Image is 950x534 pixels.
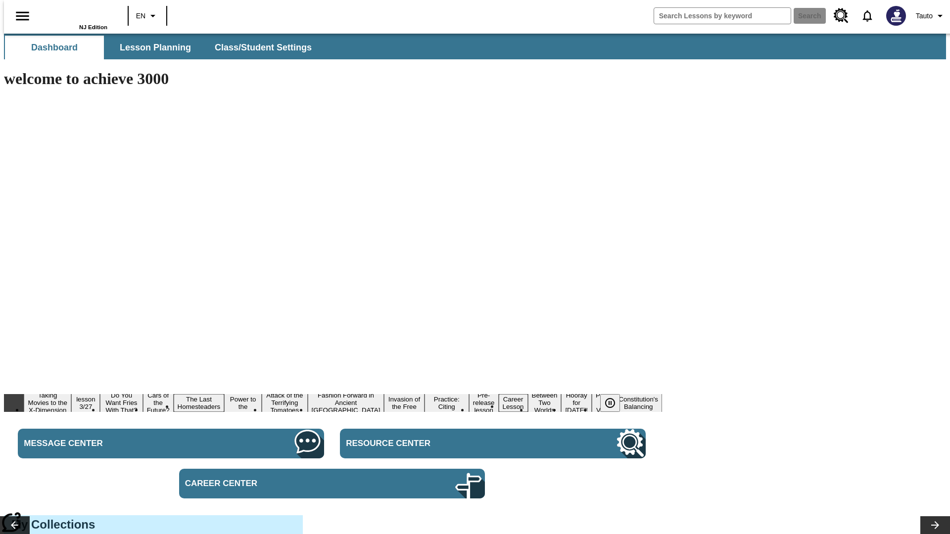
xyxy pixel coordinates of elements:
h1: welcome to achieve 3000 [4,70,662,88]
div: Pause [600,394,630,412]
button: Slide 1 Taking Movies to the X-Dimension [24,390,71,415]
a: Home [43,4,107,24]
button: Language: EN, Select a language [132,7,163,25]
button: Profile/Settings [912,7,950,25]
button: Slide 14 Hooray for Constitution Day! [561,390,592,415]
button: Dashboard [5,36,104,59]
span: Tauto [916,11,933,21]
span: Message Center [24,439,210,448]
span: EN [136,11,145,21]
button: Slide 16 The Constitution's Balancing Act [615,387,662,419]
a: Message Center [18,429,324,458]
button: Select a new avatar [880,3,912,29]
button: Slide 8 Fashion Forward in Ancient Rome [308,390,384,415]
div: Home [43,3,107,30]
button: Pause [600,394,620,412]
button: Slide 13 Between Two Worlds [528,390,562,415]
button: Slide 2 Test lesson 3/27 en [71,387,100,419]
button: Slide 10 Mixed Practice: Citing Evidence [425,387,469,419]
button: Lesson carousel, Next [920,516,950,534]
button: Slide 7 Attack of the Terrifying Tomatoes [262,390,308,415]
a: Career Center [179,469,485,498]
button: Slide 6 Solar Power to the People [224,387,262,419]
input: search field [654,8,791,24]
div: SubNavbar [4,36,321,59]
button: Lesson Planning [106,36,205,59]
button: Slide 9 The Invasion of the Free CD [384,387,424,419]
button: Slide 11 Pre-release lesson [469,390,499,415]
button: Slide 4 Cars of the Future? [143,390,174,415]
button: Slide 15 Point of View [592,390,615,415]
button: Class/Student Settings [207,36,320,59]
a: Resource Center, Will open in new tab [828,2,855,29]
span: Resource Center [346,439,532,448]
div: SubNavbar [4,34,946,59]
button: Slide 3 Do You Want Fries With That? [100,390,142,415]
a: Notifications [855,3,880,29]
span: NJ Edition [79,24,107,30]
button: Slide 12 Career Lesson [499,394,528,412]
h3: My Collections [11,518,295,532]
button: Open side menu [8,1,37,31]
img: Avatar [886,6,906,26]
button: Slide 5 The Last Homesteaders [174,394,225,412]
a: Resource Center, Will open in new tab [340,429,646,458]
span: Career Center [185,479,371,489]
